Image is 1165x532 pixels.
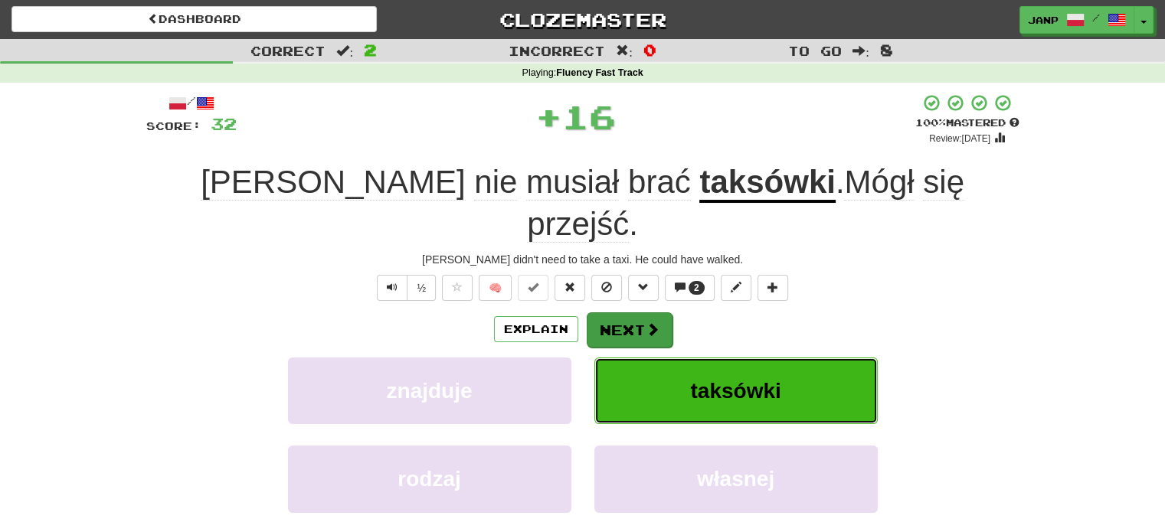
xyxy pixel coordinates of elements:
[201,164,465,201] span: [PERSON_NAME]
[1028,13,1059,27] span: JanP
[923,164,964,201] span: się
[374,275,436,301] div: Text-to-speech controls
[788,43,842,58] span: To go
[407,275,436,301] button: ½
[587,312,672,348] button: Next
[442,275,473,301] button: Favorite sentence (alt+f)
[758,275,788,301] button: Add to collection (alt+a)
[556,67,643,78] strong: Fluency Fast Track
[494,316,578,342] button: Explain
[527,206,629,243] span: przejść
[400,6,765,33] a: Clozemaster
[377,275,407,301] button: Play sentence audio (ctl+space)
[699,164,835,203] u: taksówki
[643,41,656,59] span: 0
[474,164,517,201] span: nie
[288,357,571,424] button: znajduje
[336,44,353,57] span: :
[694,282,699,293] span: 2
[1092,12,1100,23] span: /
[915,116,1019,130] div: Mastered
[527,164,964,243] span: . .
[555,275,585,301] button: Reset to 0% Mastered (alt+r)
[915,116,946,129] span: 100 %
[386,379,472,403] span: znajduje
[11,6,377,32] a: Dashboard
[479,275,512,301] button: 🧠
[690,379,780,403] span: taksówki
[591,275,622,301] button: Ignore sentence (alt+i)
[250,43,326,58] span: Correct
[146,252,1019,267] div: [PERSON_NAME] didn't need to take a taxi. He could have walked.
[616,44,633,57] span: :
[535,93,562,139] span: +
[844,164,914,201] span: Mógł
[288,446,571,512] button: rodzaj
[929,133,990,144] small: Review: [DATE]
[1019,6,1134,34] a: JanP /
[852,44,869,57] span: :
[594,357,878,424] button: taksówki
[364,41,377,59] span: 2
[880,41,893,59] span: 8
[665,275,715,301] button: 2
[526,164,619,201] span: musiał
[628,164,691,201] span: brać
[721,275,751,301] button: Edit sentence (alt+d)
[146,119,201,132] span: Score:
[509,43,605,58] span: Incorrect
[697,467,774,491] span: własnej
[594,446,878,512] button: własnej
[518,275,548,301] button: Set this sentence to 100% Mastered (alt+m)
[562,97,616,135] span: 16
[628,275,659,301] button: Grammar (alt+g)
[211,114,237,133] span: 32
[146,93,237,113] div: /
[398,467,460,491] span: rodzaj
